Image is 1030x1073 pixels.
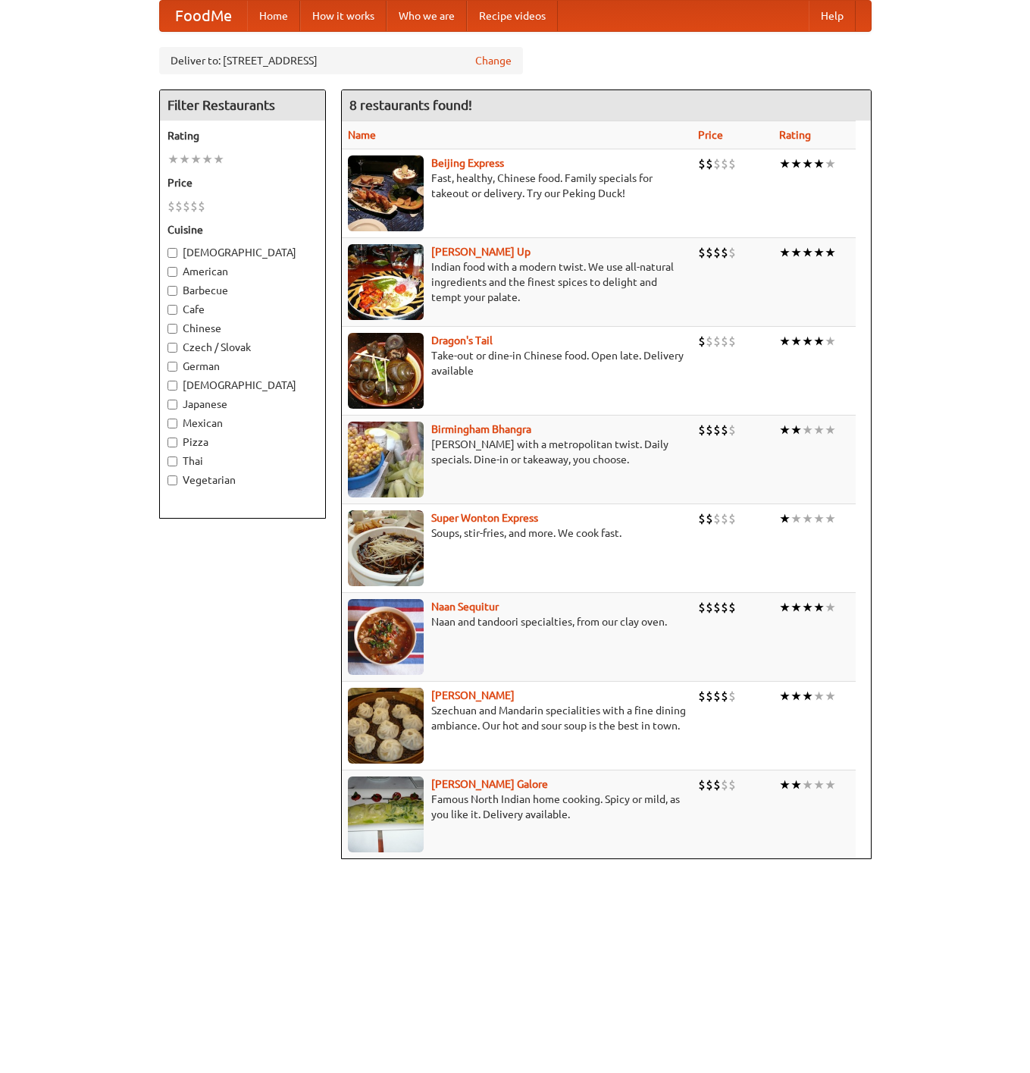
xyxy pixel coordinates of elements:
[167,475,177,485] input: Vegetarian
[198,198,205,215] li: $
[431,246,531,258] b: [PERSON_NAME] Up
[728,333,736,350] li: $
[431,512,538,524] a: Super Wonton Express
[160,90,325,121] h4: Filter Restaurants
[167,435,318,450] label: Pizza
[213,151,224,168] li: ★
[698,510,706,527] li: $
[713,333,721,350] li: $
[348,129,376,141] a: Name
[167,267,177,277] input: American
[348,171,687,201] p: Fast, healthy, Chinese food. Family specials for takeout or delivery. Try our Peking Duck!
[825,244,836,261] li: ★
[813,688,825,704] li: ★
[167,419,177,428] input: Mexican
[698,244,706,261] li: $
[802,599,813,616] li: ★
[167,264,318,279] label: American
[431,601,499,613] a: Naan Sequitur
[348,688,424,764] img: shandong.jpg
[713,777,721,793] li: $
[721,333,728,350] li: $
[698,333,706,350] li: $
[713,510,721,527] li: $
[167,340,318,355] label: Czech / Slovak
[167,400,177,409] input: Japanese
[802,155,813,172] li: ★
[167,305,177,315] input: Cafe
[791,510,802,527] li: ★
[183,198,190,215] li: $
[721,599,728,616] li: $
[813,422,825,438] li: ★
[431,334,493,347] a: Dragon's Tail
[167,248,177,258] input: [DEMOGRAPHIC_DATA]
[713,244,721,261] li: $
[802,510,813,527] li: ★
[159,47,523,74] div: Deliver to: [STREET_ADDRESS]
[706,777,713,793] li: $
[431,778,548,790] a: [PERSON_NAME] Galore
[728,688,736,704] li: $
[348,422,424,497] img: bhangra.jpg
[167,438,177,447] input: Pizza
[825,688,836,704] li: ★
[802,333,813,350] li: ★
[167,416,318,431] label: Mexican
[431,157,504,169] a: Beijing Express
[809,1,856,31] a: Help
[721,777,728,793] li: $
[802,422,813,438] li: ★
[167,198,175,215] li: $
[813,510,825,527] li: ★
[728,155,736,172] li: $
[779,155,791,172] li: ★
[721,510,728,527] li: $
[167,302,318,317] label: Cafe
[698,777,706,793] li: $
[348,244,424,320] img: curryup.jpg
[706,599,713,616] li: $
[813,333,825,350] li: ★
[706,155,713,172] li: $
[728,244,736,261] li: $
[825,599,836,616] li: ★
[348,599,424,675] img: naansequitur.jpg
[791,422,802,438] li: ★
[190,151,202,168] li: ★
[698,599,706,616] li: $
[247,1,300,31] a: Home
[802,777,813,793] li: ★
[431,689,515,701] a: [PERSON_NAME]
[698,155,706,172] li: $
[348,792,687,822] p: Famous North Indian home cooking. Spicy or mild, as you like it. Delivery available.
[779,129,811,141] a: Rating
[167,453,318,469] label: Thai
[813,244,825,261] li: ★
[779,244,791,261] li: ★
[167,283,318,298] label: Barbecue
[348,526,687,541] p: Soups, stir-fries, and more. We cook fast.
[167,359,318,374] label: German
[791,599,802,616] li: ★
[706,422,713,438] li: $
[167,286,177,296] input: Barbecue
[779,510,791,527] li: ★
[791,777,802,793] li: ★
[175,198,183,215] li: $
[728,777,736,793] li: $
[791,333,802,350] li: ★
[167,397,318,412] label: Japanese
[779,599,791,616] li: ★
[706,510,713,527] li: $
[348,155,424,231] img: beijing.jpg
[431,423,531,435] a: Birmingham Bhangra
[167,222,318,237] h5: Cuisine
[202,151,213,168] li: ★
[791,244,802,261] li: ★
[813,155,825,172] li: ★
